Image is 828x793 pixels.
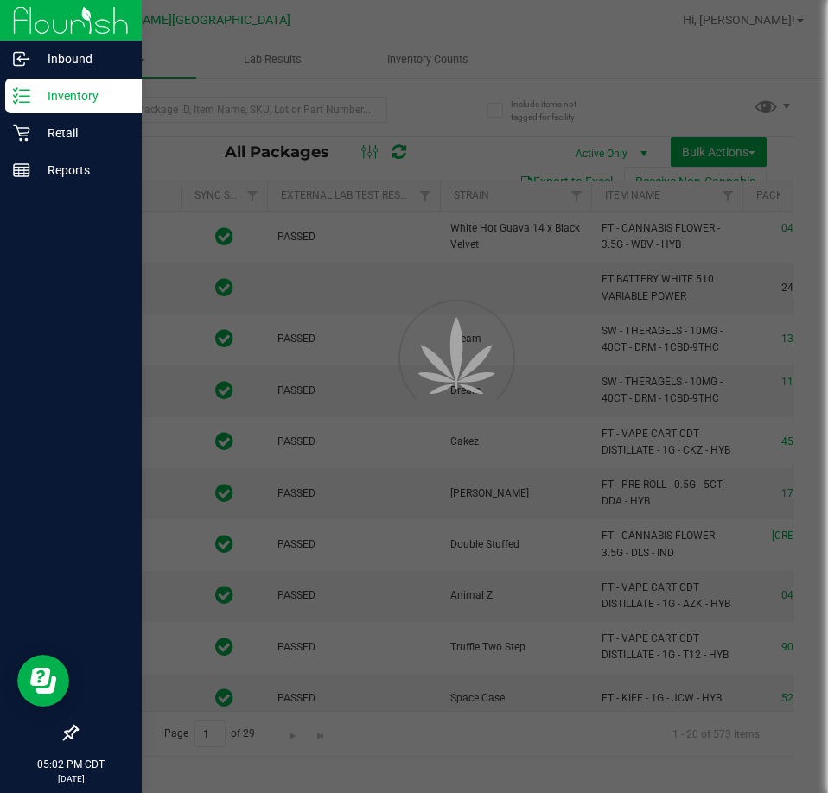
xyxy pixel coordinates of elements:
[30,160,134,181] p: Reports
[13,87,30,105] inline-svg: Inventory
[13,50,30,67] inline-svg: Inbound
[13,124,30,142] inline-svg: Retail
[30,123,134,143] p: Retail
[30,48,134,69] p: Inbound
[8,757,134,772] p: 05:02 PM CDT
[8,772,134,785] p: [DATE]
[30,86,134,106] p: Inventory
[17,655,69,707] iframe: Resource center
[13,162,30,179] inline-svg: Reports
